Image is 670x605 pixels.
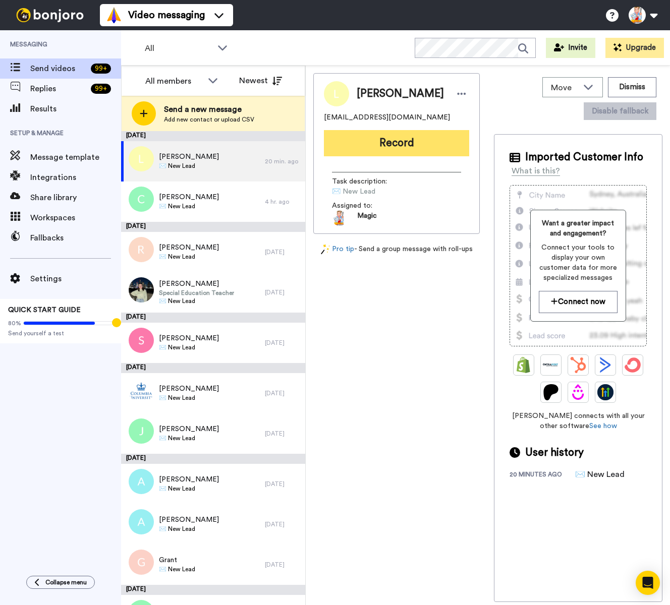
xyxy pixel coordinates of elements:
[129,509,154,534] img: a.png
[121,313,305,323] div: [DATE]
[129,378,154,403] img: 2ae8cb1d-230b-4fda-bf7a-849245ca620b.png
[159,485,219,493] span: ✉️ New Lead
[30,232,121,244] span: Fallbacks
[106,7,122,23] img: vm-color.svg
[265,157,300,165] div: 20 min. ago
[159,289,234,297] span: Special Education Teacher
[232,71,290,91] button: Newest
[145,75,203,87] div: All members
[570,384,586,400] img: Drip
[91,84,111,94] div: 99 +
[112,318,121,327] div: Tooltip anchor
[30,63,87,75] span: Send videos
[159,297,234,305] span: ✉️ New Lead
[539,218,618,238] span: Want a greater impact and engagement?
[129,418,154,444] img: j.png
[605,38,664,58] button: Upgrade
[597,384,613,400] img: GoHighLevel
[159,253,219,261] span: ✉️ New Lead
[584,102,656,120] button: Disable fallback
[121,222,305,232] div: [DATE]
[265,561,300,569] div: [DATE]
[159,343,219,351] span: ✉️ New Lead
[30,83,87,95] span: Replies
[597,357,613,373] img: ActiveCampaign
[265,248,300,256] div: [DATE]
[159,565,195,573] span: ✉️ New Lead
[265,288,300,296] div: [DATE]
[265,339,300,347] div: [DATE]
[539,243,618,283] span: Connect your tools to display your own customer data for more specialized messages
[91,64,111,74] div: 99 +
[45,578,87,586] span: Collapse menu
[129,328,154,353] img: s.png
[313,244,480,255] div: - Send a group message with roll-ups
[159,424,219,434] span: [PERSON_NAME]
[570,357,586,373] img: Hubspot
[265,198,300,206] div: 4 hr. ago
[121,585,305,595] div: [DATE]
[30,151,121,163] span: Message template
[30,103,121,115] span: Results
[159,525,219,533] span: ✉️ New Lead
[8,329,113,337] span: Send yourself a test
[332,176,403,187] span: Task description :
[8,319,21,327] span: 80%
[321,244,330,255] img: magic-wand.svg
[324,130,469,156] button: Record
[159,243,219,253] span: [PERSON_NAME]
[8,307,81,314] span: QUICK START GUIDE
[129,469,154,494] img: a.png
[159,152,219,162] span: [PERSON_NAME]
[636,571,660,595] div: Open Intercom Messenger
[575,468,626,480] div: ✉️ New Lead
[159,384,219,394] span: [PERSON_NAME]
[159,515,219,525] span: [PERSON_NAME]
[30,171,121,184] span: Integrations
[543,357,559,373] img: Ontraport
[164,103,254,115] span: Send a new message
[543,384,559,400] img: Patreon
[510,411,647,431] span: [PERSON_NAME] connects with all your other software
[332,187,428,197] span: ✉️ New Lead
[525,445,584,460] span: User history
[121,454,305,464] div: [DATE]
[159,279,234,289] span: [PERSON_NAME]
[159,192,219,202] span: [PERSON_NAME]
[30,192,121,204] span: Share library
[30,212,121,224] span: Workspaces
[332,201,403,211] span: Assigned to:
[608,77,656,97] button: Dismiss
[129,550,154,575] img: g.png
[516,357,532,373] img: Shopify
[265,430,300,438] div: [DATE]
[159,394,219,402] span: ✉️ New Lead
[589,422,617,430] a: See how
[159,333,219,343] span: [PERSON_NAME]
[539,291,618,313] button: Connect now
[159,474,219,485] span: [PERSON_NAME]
[121,131,305,141] div: [DATE]
[129,146,154,171] img: l.png
[159,434,219,442] span: ✉️ New Lead
[357,211,377,226] span: Magic
[324,81,349,106] img: Image of Lilian
[26,576,95,589] button: Collapse menu
[145,42,212,54] span: All
[265,480,300,488] div: [DATE]
[332,211,347,226] img: 15d1c799-1a2a-44da-886b-0dc1005ab79c-1524146106.jpg
[265,520,300,528] div: [DATE]
[546,38,595,58] button: Invite
[12,8,88,22] img: bj-logo-header-white.svg
[625,357,641,373] img: ConvertKit
[525,150,643,165] span: Imported Customer Info
[159,555,195,565] span: Grant
[129,187,154,212] img: c.png
[159,202,219,210] span: ✉️ New Lead
[164,115,254,124] span: Add new contact or upload CSV
[357,86,444,101] span: [PERSON_NAME]
[321,244,354,255] a: Pro tip
[510,470,575,480] div: 20 minutes ago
